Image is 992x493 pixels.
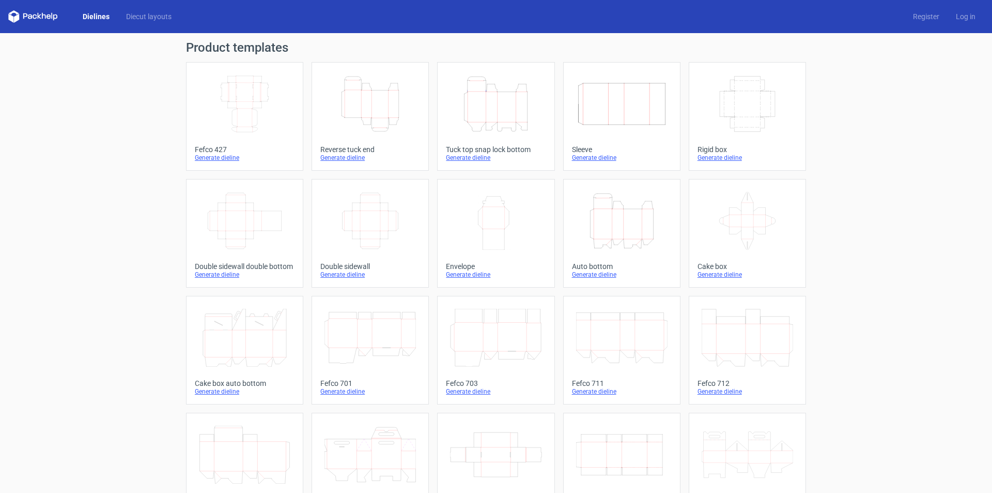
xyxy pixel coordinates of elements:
a: Double sidewall double bottomGenerate dieline [186,179,303,288]
div: Generate dieline [320,271,420,279]
div: Generate dieline [698,387,797,396]
a: Fefco 701Generate dieline [312,296,429,405]
div: Fefco 703 [446,379,546,387]
a: Diecut layouts [118,11,180,22]
div: Generate dieline [195,154,295,162]
div: Cake box [698,262,797,271]
a: Register [905,11,948,22]
a: Cake box auto bottomGenerate dieline [186,296,303,405]
div: Generate dieline [195,271,295,279]
div: Fefco 712 [698,379,797,387]
div: Generate dieline [698,271,797,279]
div: Fefco 701 [320,379,420,387]
a: Log in [948,11,984,22]
div: Double sidewall [320,262,420,271]
div: Envelope [446,262,546,271]
div: Tuck top snap lock bottom [446,145,546,154]
div: Fefco 711 [572,379,672,387]
h1: Product templates [186,41,806,54]
a: Fefco 427Generate dieline [186,62,303,171]
a: Fefco 711Generate dieline [563,296,680,405]
a: Cake boxGenerate dieline [689,179,806,288]
div: Fefco 427 [195,145,295,154]
a: Double sidewallGenerate dieline [312,179,429,288]
a: Dielines [74,11,118,22]
div: Generate dieline [320,387,420,396]
a: Fefco 703Generate dieline [437,296,554,405]
div: Reverse tuck end [320,145,420,154]
div: Generate dieline [320,154,420,162]
div: Generate dieline [195,387,295,396]
div: Generate dieline [446,271,546,279]
div: Generate dieline [572,387,672,396]
div: Rigid box [698,145,797,154]
div: Generate dieline [446,154,546,162]
a: SleeveGenerate dieline [563,62,680,171]
a: EnvelopeGenerate dieline [437,179,554,288]
div: Double sidewall double bottom [195,262,295,271]
div: Auto bottom [572,262,672,271]
a: Tuck top snap lock bottomGenerate dieline [437,62,554,171]
a: Fefco 712Generate dieline [689,296,806,405]
a: Auto bottomGenerate dieline [563,179,680,288]
div: Generate dieline [446,387,546,396]
div: Cake box auto bottom [195,379,295,387]
div: Generate dieline [572,271,672,279]
div: Generate dieline [698,154,797,162]
a: Rigid boxGenerate dieline [689,62,806,171]
a: Reverse tuck endGenerate dieline [312,62,429,171]
div: Sleeve [572,145,672,154]
div: Generate dieline [572,154,672,162]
